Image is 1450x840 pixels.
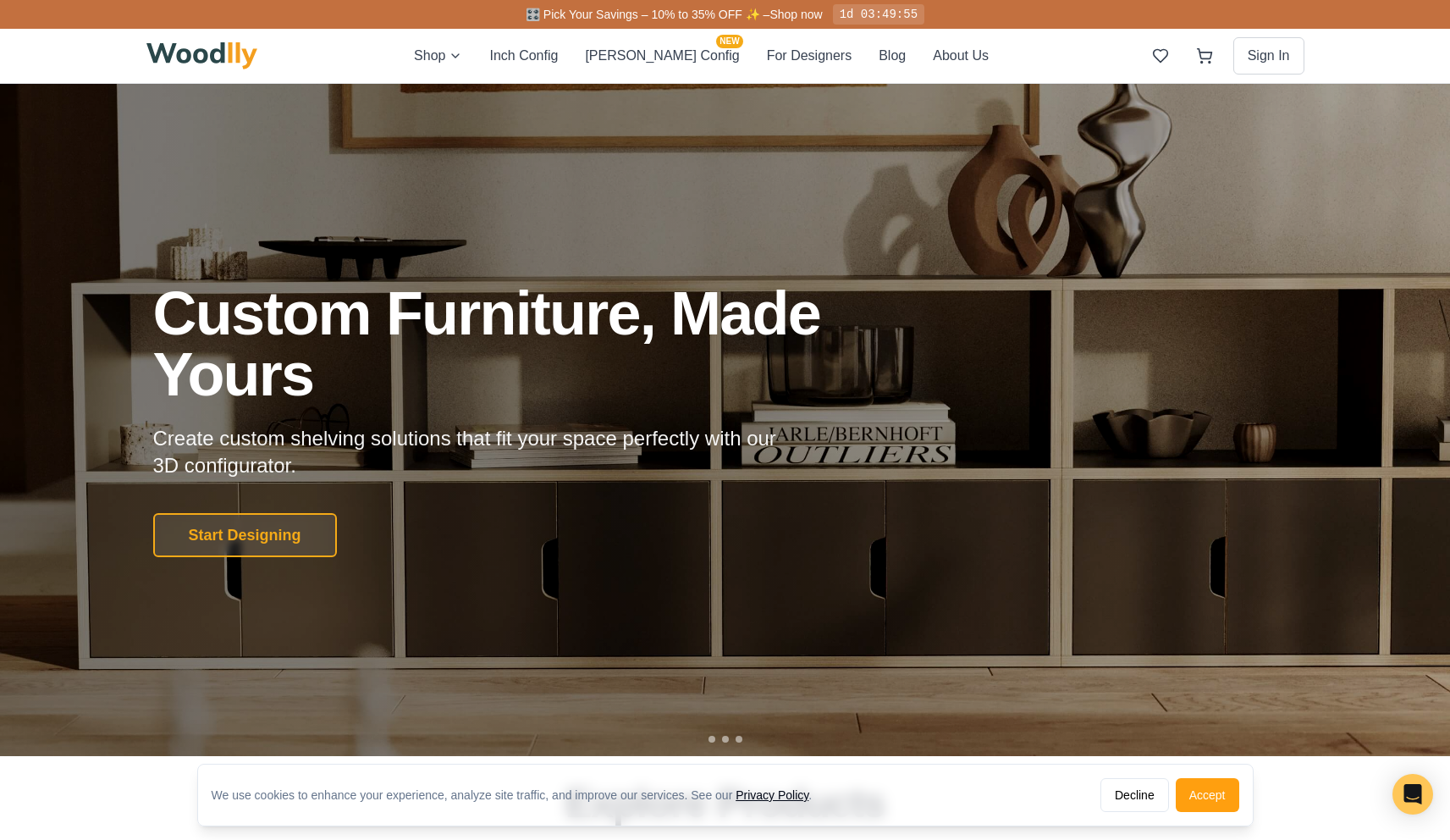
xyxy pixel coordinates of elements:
[489,45,558,67] button: Inch Config
[1392,774,1433,815] div: Open Intercom Messenger
[1100,778,1169,812] button: Decline
[879,45,906,67] button: Blog
[736,788,808,802] a: Privacy Policy
[585,45,739,67] button: [PERSON_NAME] ConfigNEW
[212,787,826,804] div: We use cookies to enhance your experience, analyze site traffic, and improve our services. See our .
[833,4,924,25] div: 1d 03:49:55
[769,8,822,21] a: Shop now
[716,35,742,48] span: NEW
[146,42,258,69] img: Woodlly
[153,425,803,479] p: Create custom shelving solutions that fit your space perfectly with our 3D configurator.
[1233,37,1304,75] button: Sign In
[767,45,852,67] button: For Designers
[153,513,337,557] button: Start Designing
[153,283,912,405] h1: Custom Furniture, Made Yours
[933,45,989,67] button: About Us
[414,45,462,67] button: Shop
[1176,778,1239,812] button: Accept
[526,8,769,21] span: 🎛️ Pick Your Savings – 10% to 35% OFF ✨ –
